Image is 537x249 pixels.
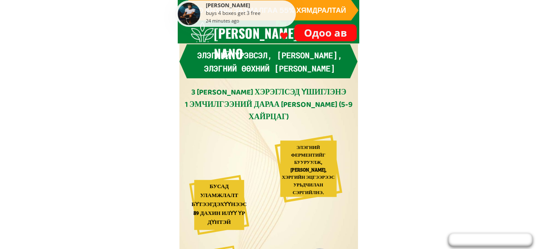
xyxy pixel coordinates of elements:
div: ЭЛЭГНИЙ ФЕРМЕНТИЙГ БУУРУУЛЖ, [PERSON_NAME], ХЭРГИЙН ЭЦГЭЭРЭЭС УРЬДЧИЛАН СЭРГИЙЛНЭ. [281,144,336,197]
h3: Элэгний үрэвсэл, [PERSON_NAME], элэгний өөхний [PERSON_NAME] [183,49,356,75]
p: Одоо ав [294,24,357,41]
h3: [PERSON_NAME] NANO [214,23,308,64]
div: 24 minutes ago [206,17,239,25]
div: buys 4 boxes get 3 free [206,10,294,17]
div: БУСАД УЛАМЖЛАЛТ БҮТЭЭГДЭХҮҮНЭЭС 89 ДАХИН ИЛҮҮ ҮР ДҮНТЭЙ [192,183,247,227]
div: 3 [PERSON_NAME] ХЭРЭГЛСЭД ҮШИГЛЭНЭ 1 ЭМЧИЛГЭЭНИЙ ДАРАА [PERSON_NAME] (5-9 ХАЙРЦАГ) [183,87,355,124]
div: [PERSON_NAME] [206,3,294,10]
